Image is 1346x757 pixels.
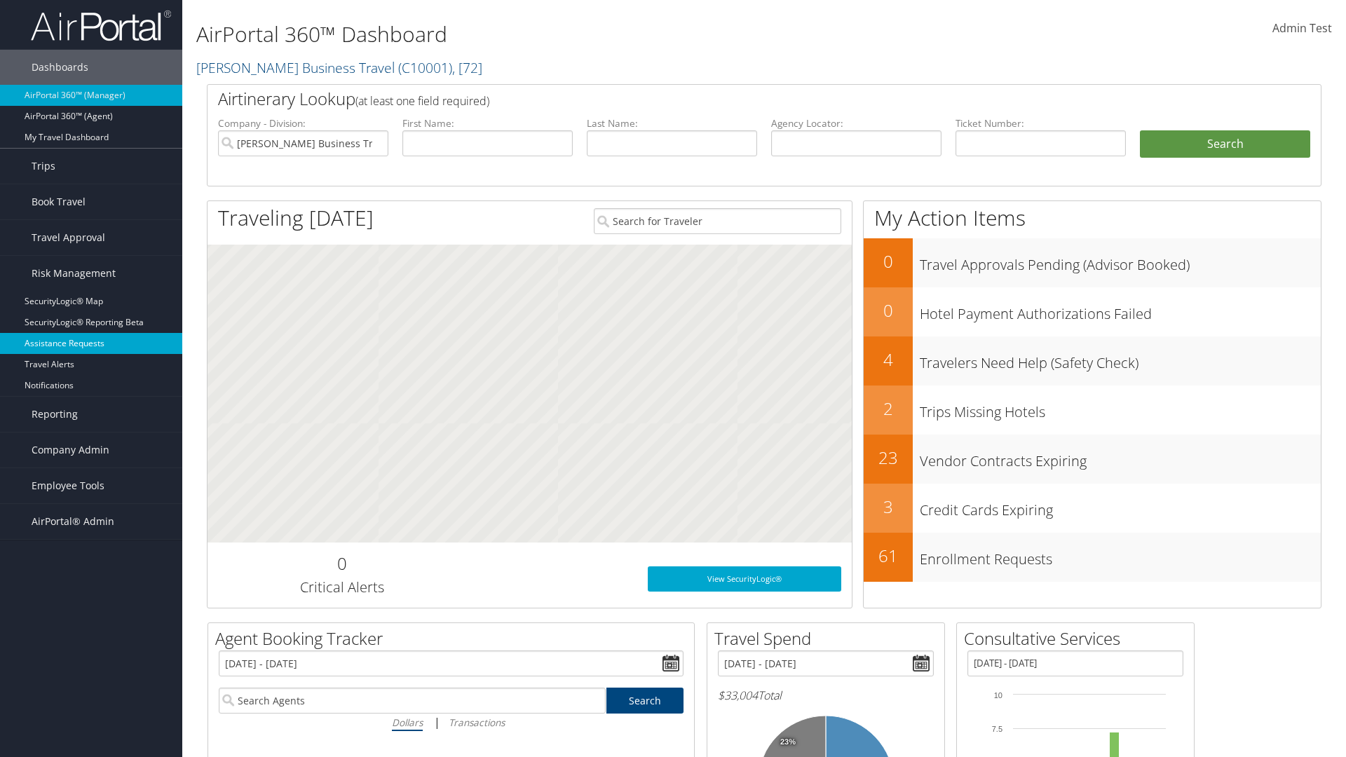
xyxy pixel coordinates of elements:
[771,116,941,130] label: Agency Locator:
[920,444,1321,471] h3: Vendor Contracts Expiring
[864,435,1321,484] a: 23Vendor Contracts Expiring
[452,58,482,77] span: , [ 72 ]
[864,544,913,568] h2: 61
[32,149,55,184] span: Trips
[218,87,1218,111] h2: Airtinerary Lookup
[32,184,86,219] span: Book Travel
[648,566,841,592] a: View SecurityLogic®
[864,250,913,273] h2: 0
[864,397,913,421] h2: 2
[992,725,1002,733] tspan: 7.5
[218,116,388,130] label: Company - Division:
[920,543,1321,569] h3: Enrollment Requests
[218,578,465,597] h3: Critical Alerts
[864,238,1321,287] a: 0Travel Approvals Pending (Advisor Booked)
[398,58,452,77] span: ( C10001 )
[32,397,78,432] span: Reporting
[994,691,1002,700] tspan: 10
[718,688,934,703] h6: Total
[32,504,114,539] span: AirPortal® Admin
[215,627,694,650] h2: Agent Booking Tracker
[956,116,1126,130] label: Ticket Number:
[31,9,171,42] img: airportal-logo.png
[780,738,796,746] tspan: 23%
[1140,130,1310,158] button: Search
[920,493,1321,520] h3: Credit Cards Expiring
[32,468,104,503] span: Employee Tools
[920,248,1321,275] h3: Travel Approvals Pending (Advisor Booked)
[920,297,1321,324] h3: Hotel Payment Authorizations Failed
[402,116,573,130] label: First Name:
[864,495,913,519] h2: 3
[449,716,505,729] i: Transactions
[864,484,1321,533] a: 3Credit Cards Expiring
[1272,7,1332,50] a: Admin Test
[196,20,953,49] h1: AirPortal 360™ Dashboard
[864,299,913,322] h2: 0
[32,432,109,468] span: Company Admin
[864,446,913,470] h2: 23
[218,552,465,575] h2: 0
[920,395,1321,422] h3: Trips Missing Hotels
[355,93,489,109] span: (at least one field required)
[864,533,1321,582] a: 61Enrollment Requests
[32,220,105,255] span: Travel Approval
[864,203,1321,233] h1: My Action Items
[219,688,606,714] input: Search Agents
[920,346,1321,373] h3: Travelers Need Help (Safety Check)
[964,627,1194,650] h2: Consultative Services
[219,714,684,731] div: |
[587,116,757,130] label: Last Name:
[864,386,1321,435] a: 2Trips Missing Hotels
[714,627,944,650] h2: Travel Spend
[718,688,758,703] span: $33,004
[196,58,482,77] a: [PERSON_NAME] Business Travel
[864,336,1321,386] a: 4Travelers Need Help (Safety Check)
[1272,20,1332,36] span: Admin Test
[392,716,423,729] i: Dollars
[606,688,684,714] a: Search
[32,256,116,291] span: Risk Management
[864,348,913,371] h2: 4
[218,203,374,233] h1: Traveling [DATE]
[32,50,88,85] span: Dashboards
[864,287,1321,336] a: 0Hotel Payment Authorizations Failed
[594,208,841,234] input: Search for Traveler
